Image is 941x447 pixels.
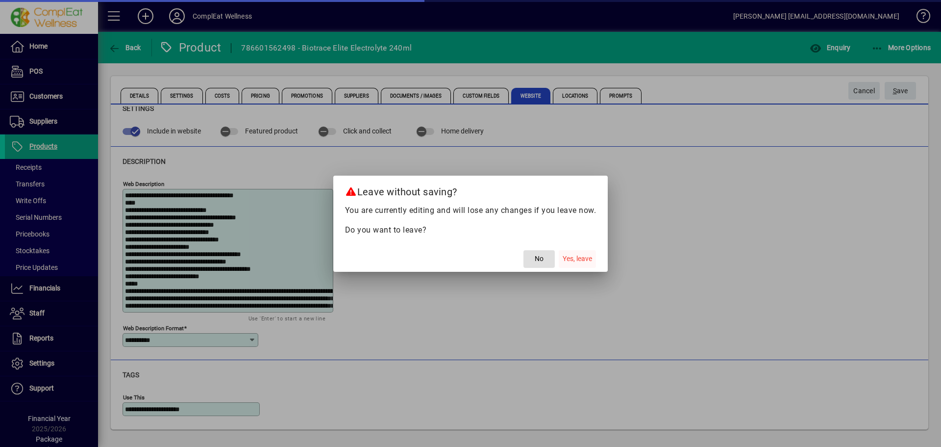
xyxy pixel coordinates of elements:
span: Yes, leave [563,254,592,264]
h2: Leave without saving? [333,176,608,204]
span: No [535,254,544,264]
button: Yes, leave [559,250,596,268]
button: No [523,250,555,268]
p: Do you want to leave? [345,224,596,236]
p: You are currently editing and will lose any changes if you leave now. [345,205,596,216]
